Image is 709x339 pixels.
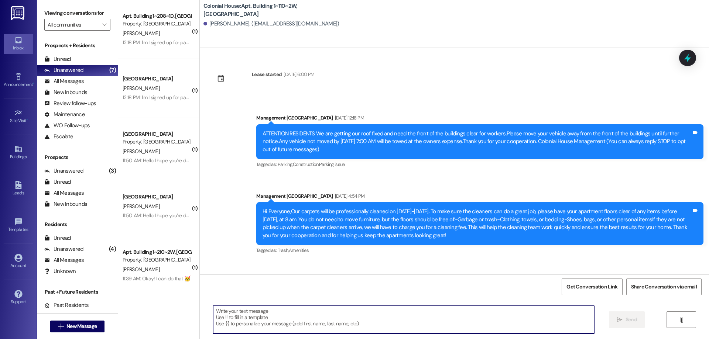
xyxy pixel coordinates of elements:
[44,122,90,129] div: WO Follow-ups
[123,256,191,264] div: Property: [GEOGRAPHIC_DATA]
[263,130,692,153] div: ATTENTION RESIDENTS We are getting our roof fixed and need the front of the buildings clear for w...
[123,275,190,282] div: 11:39 AM: Okay! I can do that 🥳
[44,77,84,85] div: All Messages
[256,245,703,256] div: Tagged as:
[319,161,345,167] span: Parking issue
[44,200,87,208] div: New Inbounds
[4,288,33,308] a: Support
[33,81,34,86] span: •
[278,161,293,167] span: Parking ,
[58,324,64,329] i: 
[282,70,314,78] div: [DATE] 6:00 PM
[609,311,645,328] button: Send
[631,283,697,291] span: Share Conversation via email
[44,178,71,186] div: Unread
[123,193,191,201] div: [GEOGRAPHIC_DATA]
[44,111,85,118] div: Maintenance
[44,7,110,19] label: Viewing conversations for
[617,317,622,323] i: 
[66,322,97,330] span: New Message
[123,266,160,273] span: [PERSON_NAME]
[27,117,28,122] span: •
[37,221,118,228] div: Residents
[123,148,160,155] span: [PERSON_NAME]
[263,208,692,239] div: Hi Everyone,Our carpets will be professionally cleaned on [DATE]-[DATE]. To make sure the cleaner...
[123,30,160,37] span: [PERSON_NAME]
[37,153,118,161] div: Prospects
[4,34,33,54] a: Inbox
[123,248,191,256] div: Apt. Building 1~210~2W, [GEOGRAPHIC_DATA]
[44,301,89,309] div: Past Residents
[566,283,617,291] span: Get Conversation Link
[11,6,26,20] img: ResiDesk Logo
[252,70,282,78] div: Lease started
[44,245,83,253] div: Unanswered
[123,85,160,91] span: [PERSON_NAME]
[4,215,33,235] a: Templates •
[203,2,351,18] b: Colonial House: Apt. Building 1~110~2W, [GEOGRAPHIC_DATA]
[123,39,256,46] div: 12:18 PM: I'm I signed up for paying by semester or by monthly?
[256,159,703,170] div: Tagged as:
[4,107,33,127] a: Site Visit •
[333,114,364,122] div: [DATE] 12:18 PM
[44,100,96,107] div: Review follow-ups
[562,279,622,295] button: Get Conversation Link
[44,55,71,63] div: Unread
[123,75,191,83] div: [GEOGRAPHIC_DATA]
[44,167,83,175] div: Unanswered
[679,317,684,323] i: 
[123,12,191,20] div: Apt. Building 1~208~1D, [GEOGRAPHIC_DATA]
[4,179,33,199] a: Leads
[203,20,339,28] div: [PERSON_NAME]. ([EMAIL_ADDRESS][DOMAIN_NAME])
[28,226,30,231] span: •
[278,247,289,253] span: Trash ,
[123,203,160,210] span: [PERSON_NAME]
[123,138,191,146] div: Property: [GEOGRAPHIC_DATA]
[48,19,99,31] input: All communities
[4,252,33,271] a: Account
[44,234,71,242] div: Unread
[102,22,106,28] i: 
[626,279,702,295] button: Share Conversation via email
[107,243,118,255] div: (4)
[107,65,118,76] div: (7)
[50,321,105,332] button: New Message
[256,114,703,124] div: Management [GEOGRAPHIC_DATA]
[44,66,83,74] div: Unanswered
[37,288,118,296] div: Past + Future Residents
[293,161,319,167] span: Construction ,
[333,192,365,200] div: [DATE] 4:54 PM
[4,143,33,163] a: Buildings
[44,256,84,264] div: All Messages
[256,192,703,203] div: Management [GEOGRAPHIC_DATA]
[123,20,191,28] div: Property: [GEOGRAPHIC_DATA]
[123,130,191,138] div: [GEOGRAPHIC_DATA]
[107,165,118,177] div: (3)
[123,94,256,101] div: 12:18 PM: I'm I signed up for paying by semester or by monthly?
[44,189,84,197] div: All Messages
[44,267,76,275] div: Unknown
[37,42,118,49] div: Prospects + Residents
[44,89,87,96] div: New Inbounds
[44,133,73,141] div: Escalate
[289,247,309,253] span: Amenities
[626,316,637,324] span: Send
